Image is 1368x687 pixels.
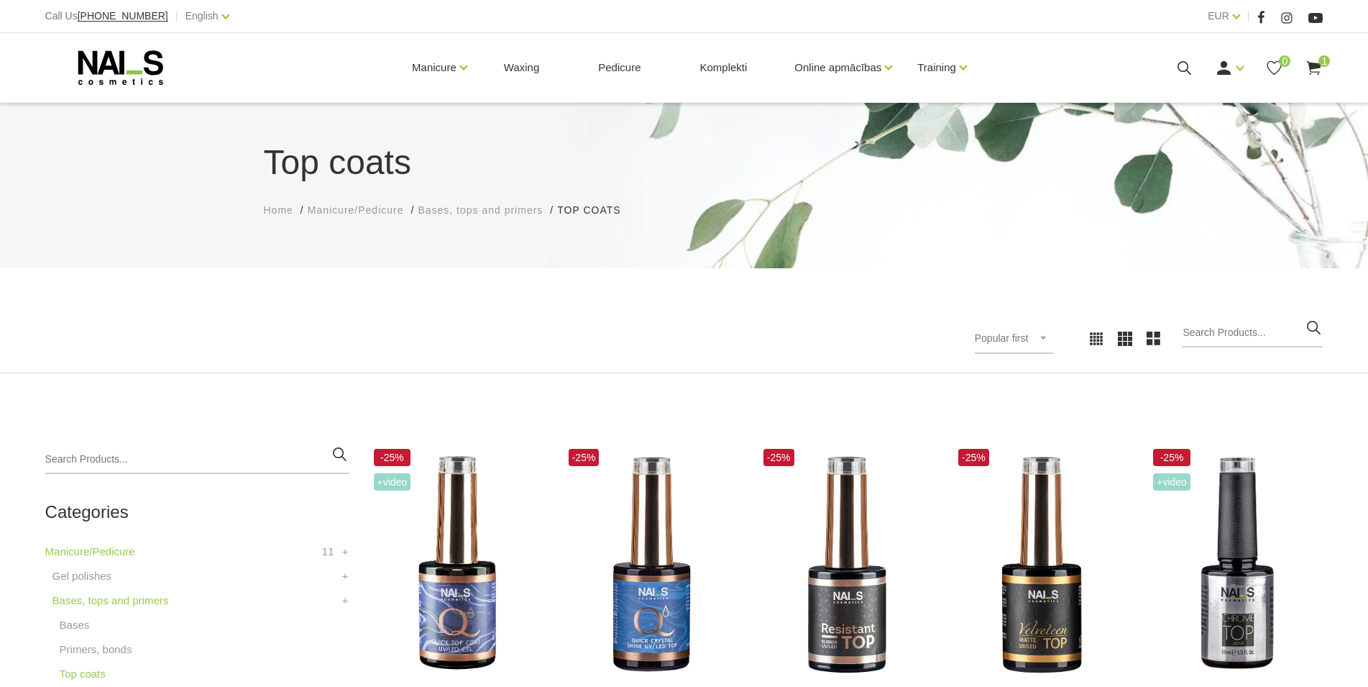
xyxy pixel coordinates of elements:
[1153,473,1190,491] span: +Video
[955,445,1128,684] img: Matte top coat without a tacky layer:●creates a velvety finish●does not alter the gel polish/gel ...
[342,592,349,609] a: +
[264,204,293,216] span: Home
[418,203,543,218] a: Bases, tops and primers
[760,445,933,684] img: Excellent glossy rubber top coat without a tacky layer. Scratchresistant, rubbery, with a thinner...
[370,445,543,684] img: Top coat without a tacky layer.Superb shine right until the next repair. Does not yellow or crack...
[1208,7,1229,24] a: EUR
[1149,445,1323,684] img: Top coat without a tacky layer.Provides superb shine and durability. It does not leave stains and...
[52,592,169,609] a: Bases, tops and primers
[1153,449,1190,466] span: -25%
[342,568,349,585] a: +
[917,39,956,96] a: Training
[374,473,411,491] span: +Video
[78,10,168,22] span: [PHONE_NUMBER]
[763,449,794,466] span: -25%
[1183,319,1323,347] input: Search Products...
[45,7,168,25] div: Call Us
[322,543,334,560] span: 11
[569,449,600,466] span: -25%
[60,665,106,683] a: Top coats
[587,33,652,102] a: Pedicure
[492,33,551,102] a: Waxing
[1279,55,1290,67] span: 0
[45,543,135,560] a: Manicure/Pedicure
[1318,55,1330,67] span: 1
[175,7,178,25] span: |
[565,445,738,684] img: The top coating without a sticky layer and without a UV blue coating, providing excellent shine a...
[418,204,543,216] span: Bases, tops and primers
[958,449,989,466] span: -25%
[308,203,404,218] a: Manicure/Pedicure
[264,137,1105,188] h1: Top coats
[688,33,758,102] a: Komplekti
[374,449,411,466] span: -25%
[264,203,293,218] a: Home
[45,503,349,522] h2: Categories
[342,543,349,560] a: +
[1247,7,1250,25] span: |
[78,11,168,22] a: [PHONE_NUMBER]
[794,39,881,96] a: Online apmācības
[1305,59,1323,77] a: 1
[60,641,132,658] a: Primers, bonds
[975,332,1029,344] span: Popular first
[308,204,404,216] span: Manicure/Pedicure
[52,568,112,585] a: Gel polishes
[45,445,349,474] input: Search Products...
[557,203,635,218] li: Top coats
[412,39,456,96] a: Manicure
[60,617,90,634] a: Bases
[185,7,219,24] a: English
[1265,59,1283,77] a: 0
